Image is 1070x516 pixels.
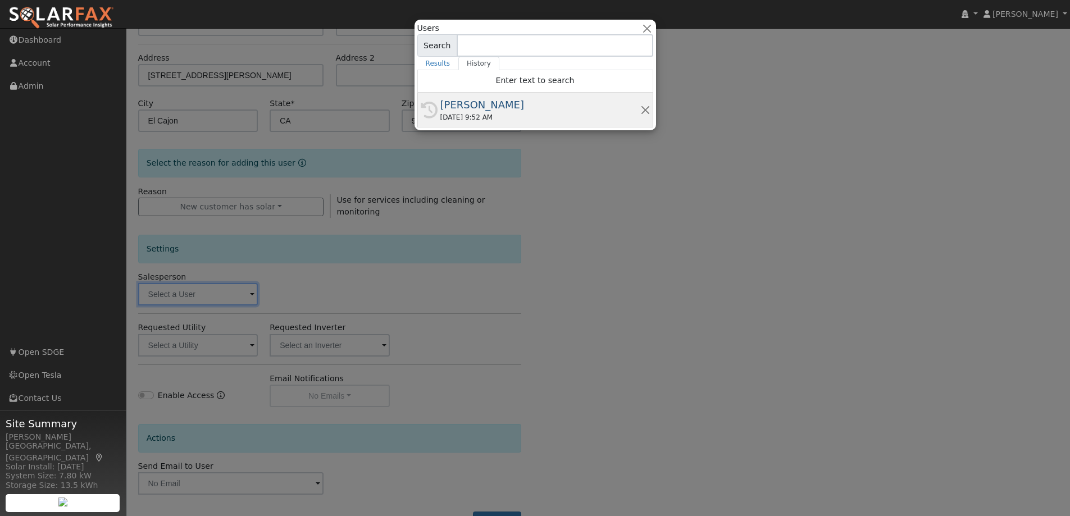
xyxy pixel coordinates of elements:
[992,10,1058,19] span: [PERSON_NAME]
[94,453,104,462] a: Map
[58,497,67,506] img: retrieve
[417,57,459,70] a: Results
[6,461,120,473] div: Solar Install: [DATE]
[496,76,575,85] span: Enter text to search
[6,431,120,443] div: [PERSON_NAME]
[6,480,120,491] div: Storage Size: 13.5 kWh
[417,34,457,57] span: Search
[417,22,439,34] span: Users
[421,102,438,118] i: History
[640,104,650,116] button: Remove this history
[6,470,120,482] div: System Size: 7.80 kW
[6,416,120,431] span: Site Summary
[440,112,640,122] div: [DATE] 9:52 AM
[458,57,499,70] a: History
[440,97,640,112] div: [PERSON_NAME]
[8,6,114,30] img: SolarFax
[6,440,120,464] div: [GEOGRAPHIC_DATA], [GEOGRAPHIC_DATA]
